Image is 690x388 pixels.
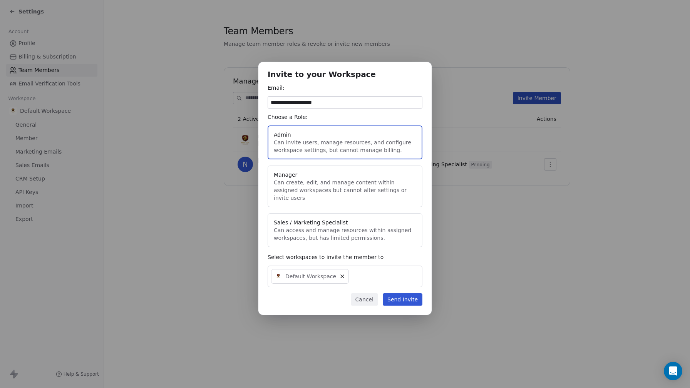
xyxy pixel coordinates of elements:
h1: Invite to your Workspace [268,71,422,79]
img: %C3%97%C2%9C%C3%97%C2%95%C3%97%C2%92%C3%97%C2%95%20%C3%97%C2%9E%C3%97%C2%9B%C3%97%C2%9C%C3%97%C2%... [275,273,282,280]
div: Email: [268,84,422,92]
button: Send Invite [383,293,422,306]
div: Choose a Role: [268,113,422,121]
div: Select workspaces to invite the member to [268,253,422,261]
button: Cancel [351,293,378,306]
span: Default Workspace [285,273,336,280]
